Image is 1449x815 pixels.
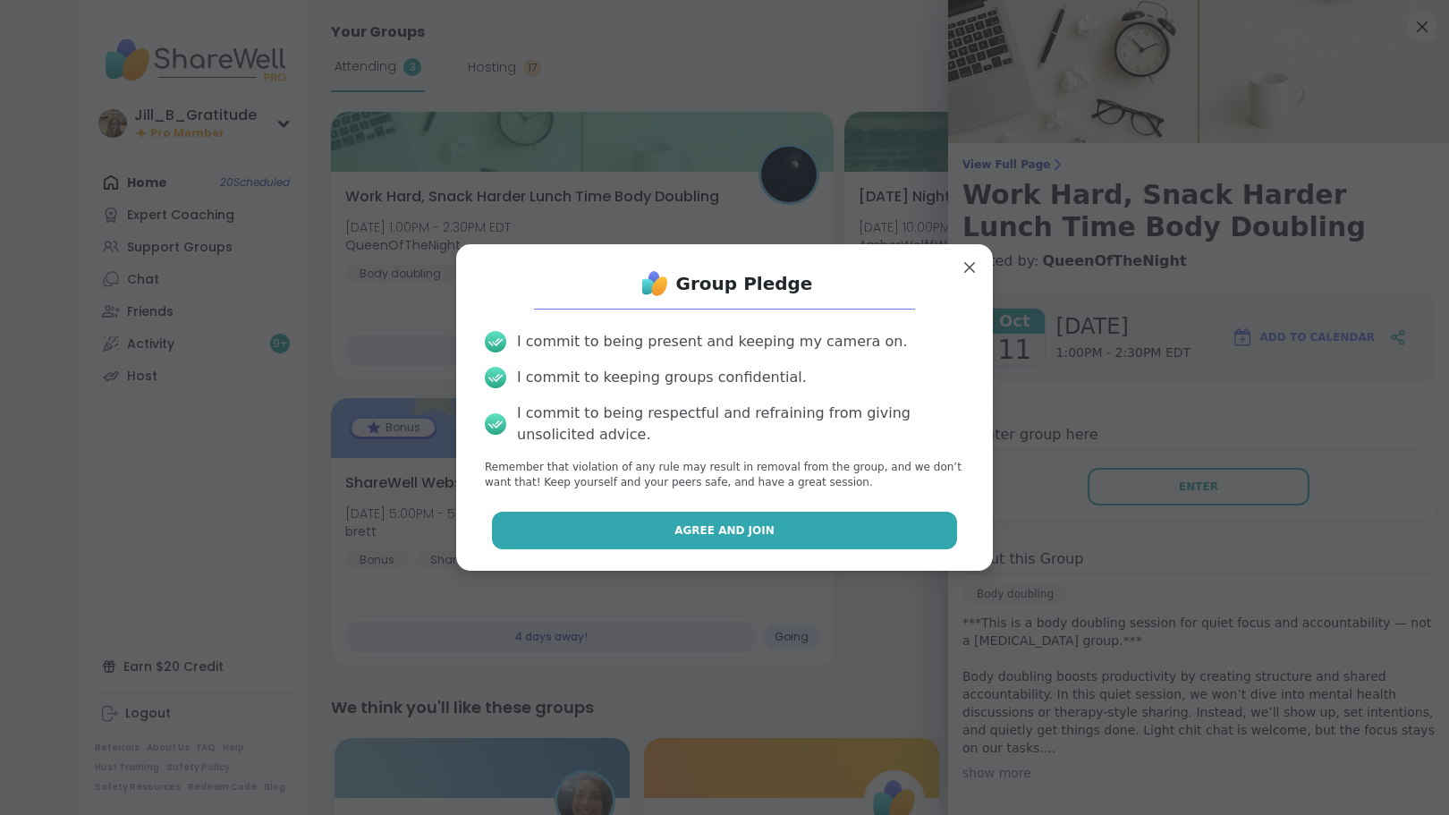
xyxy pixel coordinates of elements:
[674,522,775,539] span: Agree and Join
[492,512,958,549] button: Agree and Join
[517,403,964,446] div: I commit to being respectful and refraining from giving unsolicited advice.
[637,266,673,301] img: ShareWell Logo
[517,367,807,388] div: I commit to keeping groups confidential.
[517,331,907,352] div: I commit to being present and keeping my camera on.
[485,460,964,490] p: Remember that violation of any rule may result in removal from the group, and we don’t want that!...
[676,271,813,296] h1: Group Pledge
